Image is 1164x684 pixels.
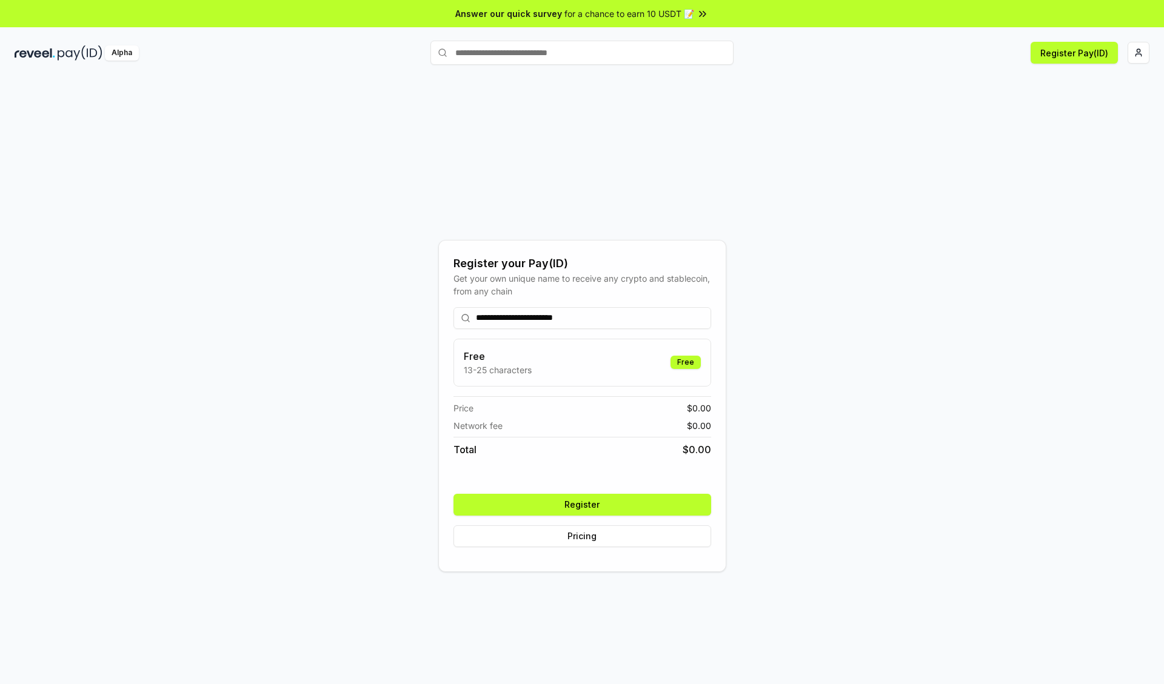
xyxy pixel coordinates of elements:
[453,255,711,272] div: Register your Pay(ID)
[105,45,139,61] div: Alpha
[455,7,562,20] span: Answer our quick survey
[453,402,473,414] span: Price
[671,356,701,369] div: Free
[687,419,711,432] span: $ 0.00
[453,442,477,457] span: Total
[453,525,711,547] button: Pricing
[683,442,711,457] span: $ 0.00
[453,272,711,297] div: Get your own unique name to receive any crypto and stablecoin, from any chain
[453,494,711,516] button: Register
[564,7,694,20] span: for a chance to earn 10 USDT 📝
[15,45,55,61] img: reveel_dark
[58,45,102,61] img: pay_id
[464,364,532,376] p: 13-25 characters
[1031,42,1118,64] button: Register Pay(ID)
[687,402,711,414] span: $ 0.00
[464,349,532,364] h3: Free
[453,419,503,432] span: Network fee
